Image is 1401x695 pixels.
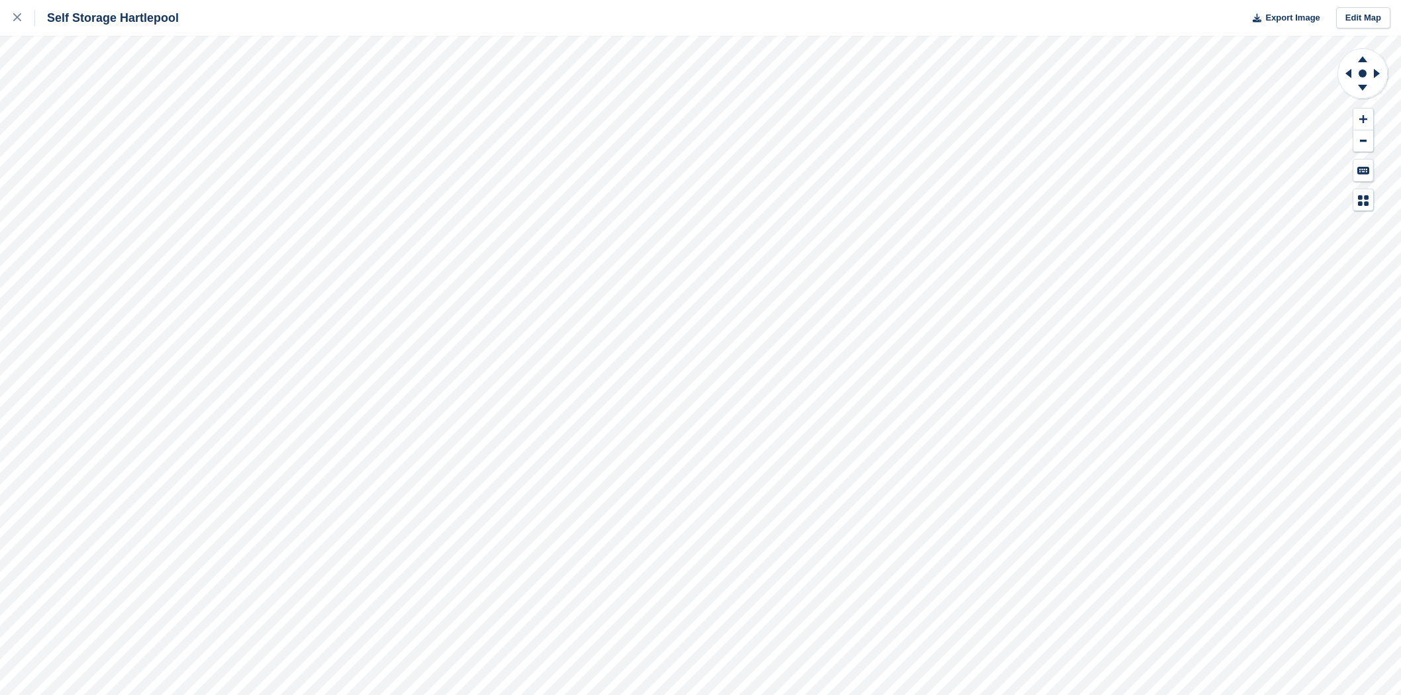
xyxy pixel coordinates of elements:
button: Map Legend [1353,189,1373,211]
button: Export Image [1245,7,1320,29]
button: Keyboard Shortcuts [1353,160,1373,181]
div: Self Storage Hartlepool [35,10,179,26]
span: Export Image [1265,11,1320,24]
a: Edit Map [1336,7,1390,29]
button: Zoom In [1353,109,1373,130]
button: Zoom Out [1353,130,1373,152]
